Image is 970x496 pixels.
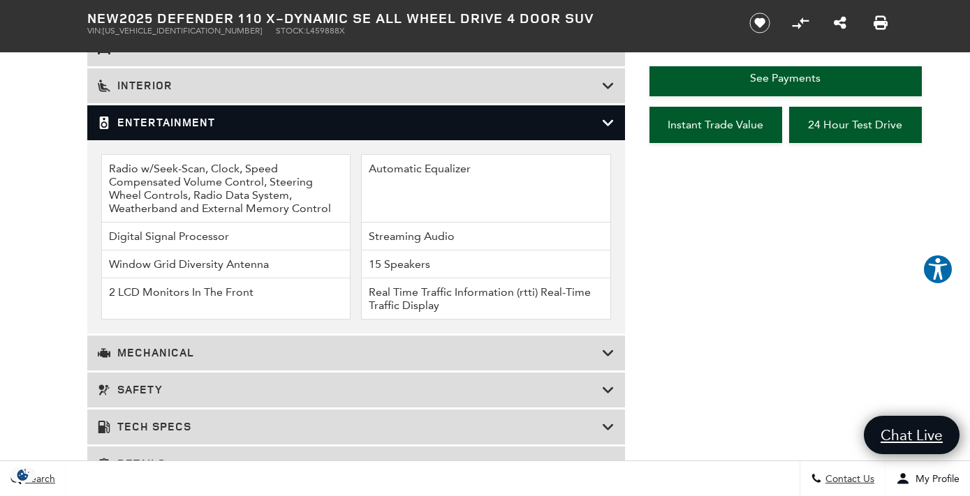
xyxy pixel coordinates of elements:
[649,107,782,143] a: Instant Trade Value
[98,457,602,471] h3: Details
[744,12,775,34] button: Save vehicle
[101,154,351,223] li: Radio w/Seek-Scan, Clock, Speed Compensated Volume Control, Steering Wheel Controls, Radio Data S...
[864,416,960,454] a: Chat Live
[361,278,611,320] li: Real Time Traffic Information (rtti) Real-Time Traffic Display
[874,426,950,444] span: Chat Live
[87,10,726,26] h1: 2025 Defender 110 X-Dynamic SE All Wheel Drive 4 Door SUV
[808,118,902,131] span: 24 Hour Test Drive
[649,150,922,370] iframe: YouTube video player
[361,154,611,223] li: Automatic Equalizer
[98,79,602,93] h3: Interior
[790,13,811,33] button: Compare Vehicle
[7,467,39,482] div: Privacy Settings
[101,223,351,250] li: Digital Signal Processor
[306,26,345,36] span: L459888X
[103,26,262,36] span: [US_VEHICLE_IDENTIFICATION_NUMBER]
[668,118,763,131] span: Instant Trade Value
[923,254,953,285] button: Explore your accessibility options
[874,15,888,31] a: Print this New 2025 Defender 110 X-Dynamic SE All Wheel Drive 4 Door SUV
[361,223,611,250] li: Streaming Audio
[822,473,874,485] span: Contact Us
[98,116,602,130] h3: Entertainment
[789,107,922,143] a: 24 Hour Test Drive
[276,26,306,36] span: Stock:
[101,278,351,320] li: 2 LCD Monitors In The Front
[98,346,602,360] h3: Mechanical
[87,8,119,27] strong: New
[87,26,103,36] span: VIN:
[750,71,821,84] span: See Payments
[361,250,611,278] li: 15 Speakers
[101,250,351,278] li: Window Grid Diversity Antenna
[834,15,846,31] a: Share this New 2025 Defender 110 X-Dynamic SE All Wheel Drive 4 Door SUV
[923,254,953,287] aside: Accessibility Help Desk
[649,60,922,96] a: See Payments
[98,383,602,397] h3: Safety
[886,461,970,496] button: Open user profile menu
[910,473,960,485] span: My Profile
[98,420,602,434] h3: Tech Specs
